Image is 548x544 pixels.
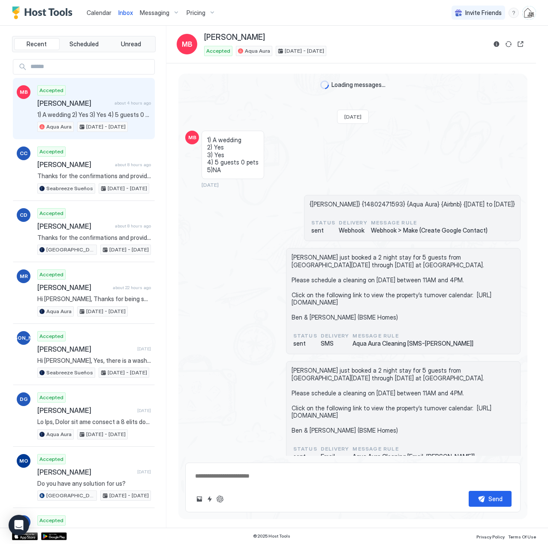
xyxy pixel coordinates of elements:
[215,494,225,504] button: ChatGPT Auto Reply
[465,9,502,17] span: Invite Friends
[12,6,76,19] div: Host Tools Logo
[86,430,126,438] span: [DATE] - [DATE]
[69,40,99,48] span: Scheduled
[503,39,514,49] button: Sync reservation
[515,39,526,49] button: Open reservation
[20,395,28,403] span: DG
[476,534,505,539] span: Privacy Policy
[20,211,27,219] span: CD
[311,219,335,227] span: status
[87,9,111,16] span: Calendar
[321,445,349,453] span: Delivery
[37,111,151,119] span: 1) A wedding 2) Yes 3) Yes 4) 5 guests 0 pets 5)NA
[310,200,515,208] span: {[PERSON_NAME]} {14802471593} {Aqua Aura} {Airbnb} {[DATE] to [DATE]}
[46,246,95,254] span: [GEOGRAPHIC_DATA]
[476,532,505,541] a: Privacy Policy
[352,445,475,453] span: Message Rule
[12,532,38,540] a: App Store
[137,469,151,475] span: [DATE]
[207,136,259,174] span: 1) A wedding 2) Yes 3) Yes 4) 5 guests 0 pets 5)NA
[20,272,28,280] span: MR
[321,453,349,460] span: Email
[37,283,109,292] span: [PERSON_NAME]
[9,515,29,535] div: Open Intercom Messenger
[118,9,133,16] span: Inbox
[206,47,230,55] span: Accepted
[37,468,134,476] span: [PERSON_NAME]
[121,40,141,48] span: Unread
[285,47,324,55] span: [DATE] - [DATE]
[293,340,317,347] span: sent
[46,123,72,131] span: Aqua Aura
[37,222,111,230] span: [PERSON_NAME]
[41,532,67,540] a: Google Play Store
[37,357,151,365] span: Hi [PERSON_NAME], Yes, there is a washer and dryer at Seabreeze Sueños; however, guests must eith...
[39,209,63,217] span: Accepted
[37,418,151,426] span: Lo Ips, Dolor sit ame consect a 8 elits doei tem 5 incidi ut Labo Etdo magn Ali, Enimadmi 23ve qu...
[37,172,151,180] span: Thanks for the confirmations and providing a copy of your ID via text, [PERSON_NAME]. Please expe...
[509,8,519,18] div: menu
[39,332,63,340] span: Accepted
[352,332,473,340] span: Message Rule
[46,430,72,438] span: Aqua Aura
[46,492,95,499] span: [GEOGRAPHIC_DATA]
[39,394,63,401] span: Accepted
[293,332,317,340] span: status
[114,100,151,106] span: about 4 hours ago
[293,453,317,460] span: sent
[292,254,515,321] span: [PERSON_NAME] just booked a 2 night stay for 5 guests from [GEOGRAPHIC_DATA][DATE] through [DATE]...
[245,47,270,55] span: Aqua Aura
[61,38,107,50] button: Scheduled
[19,457,28,465] span: MO
[293,445,317,453] span: status
[109,246,149,254] span: [DATE] - [DATE]
[20,149,27,157] span: CC
[37,234,151,242] span: Thanks for the confirmations and providing a copy of your ID via text, [PERSON_NAME]. Please expe...
[469,491,512,507] button: Send
[115,223,151,229] span: about 8 hours ago
[187,9,205,17] span: Pricing
[320,81,329,89] div: loading
[371,219,488,227] span: Message Rule
[194,494,205,504] button: Upload image
[137,346,151,352] span: [DATE]
[37,345,134,353] span: [PERSON_NAME]
[491,39,502,49] button: Reservation information
[339,219,367,227] span: Delivery
[108,185,147,192] span: [DATE] - [DATE]
[508,534,536,539] span: Terms Of Use
[508,532,536,541] a: Terms Of Use
[352,453,475,460] span: Aqua Aura Cleaning [Email-[PERSON_NAME]]
[46,369,93,377] span: Seabreeze Sueños
[109,492,149,499] span: [DATE] - [DATE]
[115,162,151,167] span: about 8 hours ago
[321,340,349,347] span: SMS
[331,81,385,89] span: Loading messages...
[46,185,93,192] span: Seabreeze Sueños
[140,9,169,17] span: Messaging
[182,39,193,49] span: MB
[292,367,515,434] span: [PERSON_NAME] just booked a 2 night stay for 5 guests from [GEOGRAPHIC_DATA][DATE] through [DATE]...
[39,455,63,463] span: Accepted
[205,494,215,504] button: Quick reply
[37,295,151,303] span: Hi [PERSON_NAME], Thanks for being such a great guest and taking good care of our home. We gladly...
[118,8,133,17] a: Inbox
[3,334,45,342] span: [PERSON_NAME]
[37,480,151,487] span: Do you have any solution for us?
[188,134,196,141] span: MB
[27,60,154,74] input: Input Field
[46,308,72,315] span: Aqua Aura
[86,123,126,131] span: [DATE] - [DATE]
[202,182,219,188] span: [DATE]
[39,87,63,94] span: Accepted
[14,38,60,50] button: Recent
[488,494,503,503] div: Send
[321,332,349,340] span: Delivery
[39,517,63,524] span: Accepted
[20,88,28,96] span: MB
[12,36,156,52] div: tab-group
[352,340,473,347] span: Aqua Aura Cleaning [SMS-[PERSON_NAME]]
[87,8,111,17] a: Calendar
